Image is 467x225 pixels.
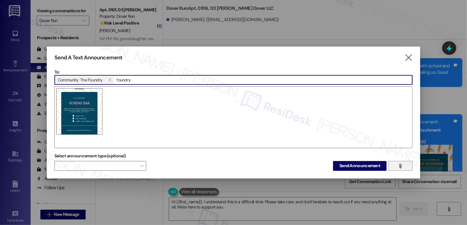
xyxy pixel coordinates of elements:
[54,151,126,161] label: Select announcement type (optional)
[398,163,403,168] i: 
[56,88,103,135] img: o0wkptlanscuna0houjr.jpg
[333,161,387,171] button: Send Announcement
[108,77,111,82] i: 
[115,75,412,84] input: Type to select the units, buildings, or communities you want to message. (e.g. 'Unit 1A', 'Buildi...
[405,54,413,61] i: 
[339,163,380,169] span: Send Announcement
[58,76,103,84] span: Community: The Foundry
[54,54,122,61] h3: Send A Text Announcement
[105,76,114,84] button: Community: The Foundry
[54,69,413,75] p: To:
